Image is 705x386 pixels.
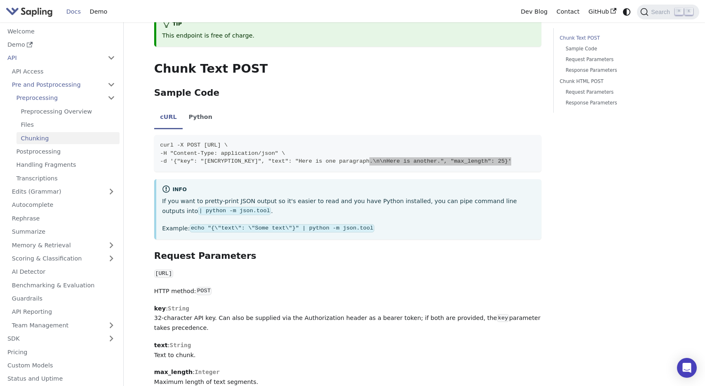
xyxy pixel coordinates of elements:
a: Pricing [3,346,120,358]
a: Demo [3,39,120,51]
a: Response Parameters [566,99,669,107]
span: -d '{"key": "[ENCRYPTION_KEY]", "text": "Here is one paragraph.\n\nHere is another.", "max_length... [160,158,511,164]
a: Dev Blog [516,5,552,18]
a: Benchmarking & Evaluation [7,279,120,291]
a: Demo [85,5,112,18]
img: Sapling.ai [6,6,53,18]
a: Guardrails [7,293,120,305]
a: Summarize [7,226,120,238]
a: Memory & Retrieval [7,239,120,251]
code: [URL] [154,270,173,278]
h3: Request Parameters [154,251,542,262]
a: Request Parameters [566,88,669,96]
a: Team Management [7,319,120,331]
a: Welcome [3,25,120,37]
p: HTTP method: [154,287,542,296]
code: echo "{\"text\": \"Some text\"}" | python -m json.tool [190,224,374,232]
span: -H "Content-Type: application/json" \ [160,150,285,156]
a: Handling Fragments [12,159,120,171]
a: Chunk HTML POST [560,78,672,85]
span: curl -X POST [URL] \ [160,142,228,148]
strong: text [154,342,168,348]
button: Switch between dark and light mode (currently system mode) [621,6,633,18]
a: Docs [62,5,85,18]
a: SDK [3,333,103,345]
a: Status and Uptime [3,373,120,385]
code: key [497,314,509,322]
button: Search (Command+K) [637,5,699,19]
a: Postprocessing [12,146,120,158]
button: Expand sidebar category 'SDK' [103,333,120,345]
p: : Text to chunk. [154,341,542,360]
a: Contact [552,5,584,18]
div: tip [162,19,536,29]
a: Sapling.ai [6,6,56,18]
a: API Reporting [7,306,120,318]
a: Files [16,119,120,131]
p: If you want to pretty-print JSON output so it's easier to read and you have Python installed, you... [162,197,536,216]
li: cURL [154,106,183,129]
span: String [169,342,191,348]
a: Response Parameters [566,66,669,74]
a: Autocomplete [7,199,120,211]
strong: max_length [154,369,193,375]
a: Preprocessing Overview [16,105,120,117]
code: | python -m json.tool [198,207,271,215]
a: Scoring & Classification [7,253,120,265]
a: API Access [7,65,120,77]
span: Integer [195,369,220,375]
kbd: ⌘ [675,8,683,15]
strong: key [154,305,166,312]
h2: Chunk Text POST [154,62,542,76]
a: Transcriptions [12,172,120,184]
code: POST [196,287,212,295]
a: GitHub [584,5,620,18]
p: : 32-character API key. Can also be supplied via the Authorization header as a bearer token; if b... [154,304,542,333]
span: Search [649,9,675,15]
a: Edits (Grammar) [7,186,120,198]
a: Chunk Text POST [560,34,672,42]
div: info [162,185,536,195]
a: Rephrase [7,212,120,224]
p: Example: [162,224,536,234]
span: String [168,305,189,312]
kbd: K [685,8,693,15]
li: Python [183,106,218,129]
a: Custom Models [3,360,120,372]
a: API [3,52,103,64]
button: Collapse sidebar category 'API' [103,52,120,64]
a: Sample Code [566,45,669,53]
a: Chunking [16,132,120,144]
a: Preprocessing [12,92,120,104]
a: Request Parameters [566,56,669,64]
a: AI Detector [7,266,120,278]
a: Pre and Postprocessing [7,79,120,91]
p: This endpoint is free of charge. [162,31,536,41]
h3: Sample Code [154,88,542,99]
div: Open Intercom Messenger [677,358,697,378]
